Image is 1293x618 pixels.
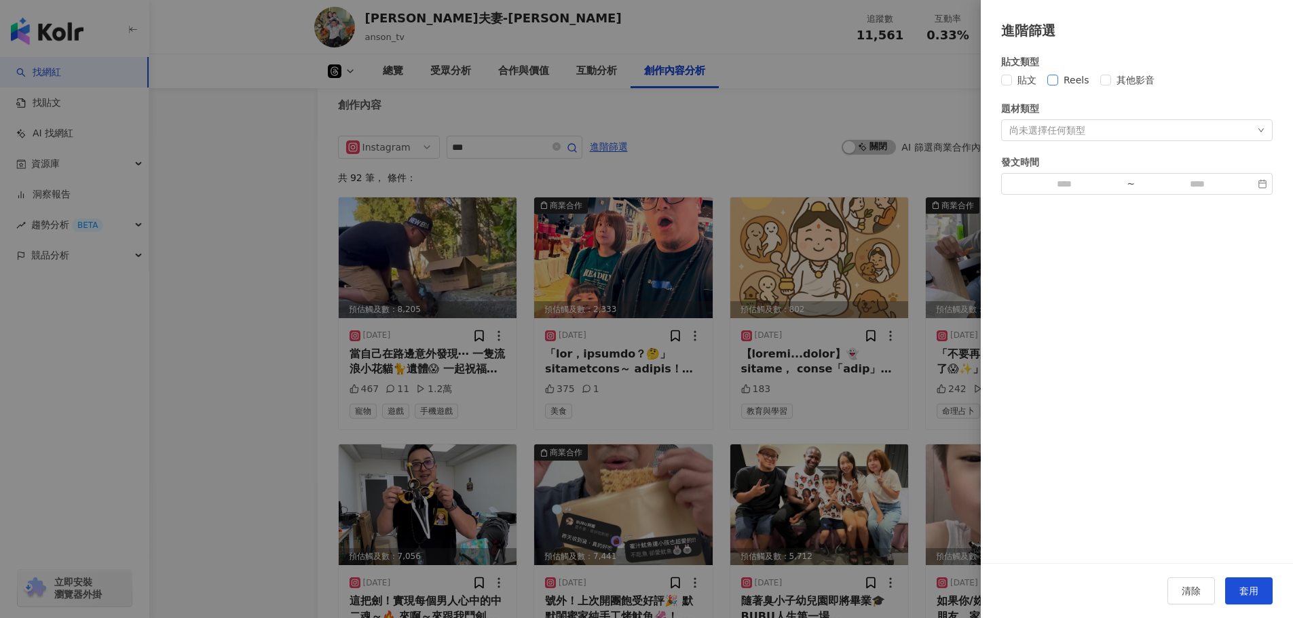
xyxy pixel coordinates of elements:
[1239,585,1258,596] span: 套用
[1111,73,1160,88] span: 其他影音
[1182,585,1201,596] span: 清除
[1121,179,1140,189] div: ~
[1009,125,1085,136] div: 尚未選擇任何類型
[1001,20,1273,41] div: 進階篩選
[1012,73,1042,88] span: 貼文
[1167,577,1215,604] button: 清除
[1001,54,1273,69] div: 貼文類型
[1225,577,1273,604] button: 套用
[1001,155,1273,170] div: 發文時間
[1001,101,1273,116] div: 題材類型
[1258,127,1264,134] span: down
[1058,73,1095,88] span: Reels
